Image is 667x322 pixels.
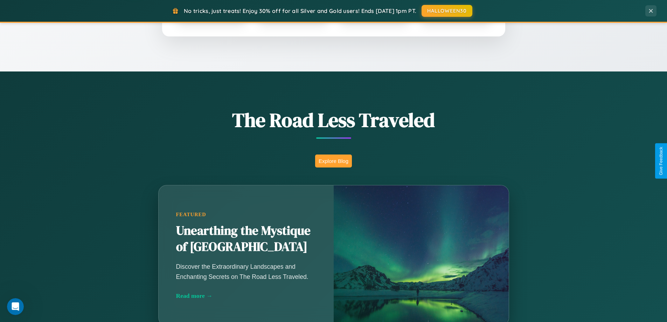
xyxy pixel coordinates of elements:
iframe: Intercom live chat [7,298,24,315]
h2: Unearthing the Mystique of [GEOGRAPHIC_DATA] [176,223,316,255]
button: Explore Blog [315,155,352,167]
div: Read more → [176,292,316,300]
h1: The Road Less Traveled [124,107,544,133]
div: Featured [176,212,316,218]
div: Give Feedback [659,147,663,175]
button: HALLOWEEN30 [422,5,472,17]
p: Discover the Extraordinary Landscapes and Enchanting Secrets on The Road Less Traveled. [176,262,316,281]
span: No tricks, just treats! Enjoy 30% off for all Silver and Gold users! Ends [DATE] 1pm PT. [184,7,416,14]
